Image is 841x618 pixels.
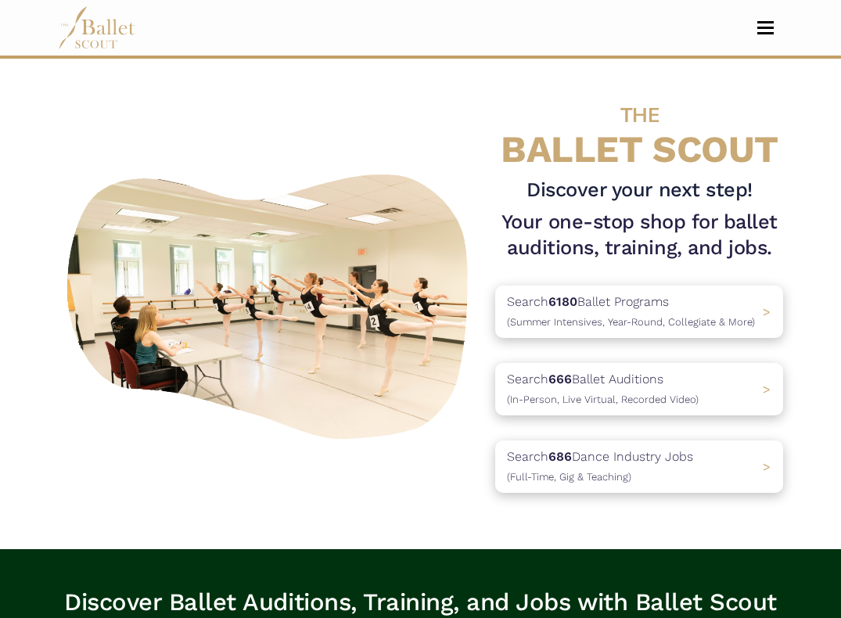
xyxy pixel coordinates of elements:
img: A group of ballerinas talking to each other in a ballet studio [58,162,483,446]
span: > [763,382,771,397]
a: Search666Ballet Auditions(In-Person, Live Virtual, Recorded Video) > [495,363,783,415]
p: Search Dance Industry Jobs [507,447,693,487]
b: 6180 [548,294,577,309]
h4: BALLET SCOUT [495,90,783,171]
span: (In-Person, Live Virtual, Recorded Video) [507,393,699,405]
a: Search6180Ballet Programs(Summer Intensives, Year-Round, Collegiate & More)> [495,286,783,338]
b: 666 [548,372,572,386]
span: > [763,304,771,319]
b: 686 [548,449,572,464]
span: (Summer Intensives, Year-Round, Collegiate & More) [507,316,755,328]
span: THE [620,102,660,127]
h1: Your one-stop shop for ballet auditions, training, and jobs. [495,209,783,260]
span: > [763,459,771,474]
button: Toggle navigation [747,20,784,35]
p: Search Ballet Auditions [507,369,699,409]
h3: Discover your next step! [495,177,783,203]
p: Search Ballet Programs [507,292,755,332]
a: Search686Dance Industry Jobs(Full-Time, Gig & Teaching) > [495,440,783,493]
span: (Full-Time, Gig & Teaching) [507,471,631,483]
